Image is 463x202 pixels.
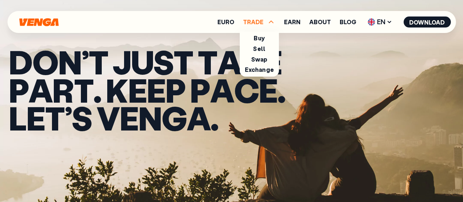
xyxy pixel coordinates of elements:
[29,76,52,104] span: a
[365,16,395,28] span: EN
[284,19,300,25] a: Earn
[234,76,259,104] span: c
[128,76,146,104] span: e
[187,104,210,132] span: a
[253,45,265,52] a: Sell
[340,19,356,25] a: Blog
[119,104,138,132] span: e
[26,104,45,132] span: e
[45,104,64,132] span: t
[190,76,210,104] span: p
[165,76,185,104] span: p
[251,55,268,63] a: Swap
[161,104,187,132] span: g
[217,19,234,25] a: Euro
[254,34,264,42] a: Buy
[147,76,165,104] span: e
[97,104,119,132] span: v
[173,48,193,76] span: t
[65,104,72,132] span: ’
[58,48,81,76] span: N
[277,76,285,104] span: .
[106,76,128,104] span: K
[52,76,74,104] span: r
[403,16,451,27] button: Download
[72,104,92,132] span: s
[18,18,59,26] svg: Home
[367,18,375,26] img: flag-uk
[93,76,101,104] span: .
[210,76,234,104] span: a
[259,76,277,104] span: e
[9,76,29,104] span: p
[32,48,58,76] span: O
[138,104,161,132] span: n
[131,48,153,76] span: u
[9,104,26,132] span: L
[198,48,217,76] span: t
[74,76,93,104] span: t
[243,19,264,25] span: TRADE
[210,104,218,132] span: .
[244,66,273,73] a: Exchange
[9,48,32,76] span: D
[309,19,331,25] a: About
[89,48,108,76] span: t
[243,18,275,26] span: TRADE
[153,48,173,76] span: s
[217,48,241,76] span: a
[82,48,89,76] span: ’
[113,48,131,76] span: j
